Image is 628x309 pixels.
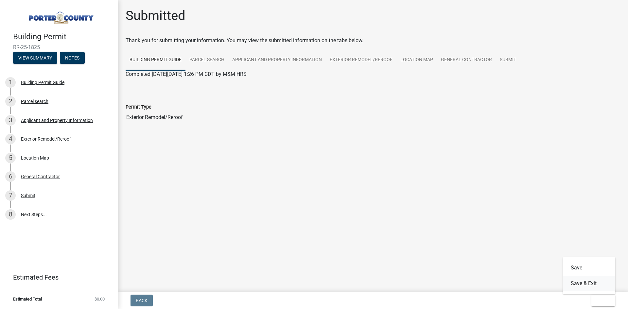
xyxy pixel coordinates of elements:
[126,71,247,77] span: Completed [DATE][DATE] 1:26 PM CDT by M&M HRS
[13,56,57,61] wm-modal-confirm: Summary
[60,52,85,64] button: Notes
[396,50,437,71] a: Location Map
[563,260,615,276] button: Save
[95,297,105,301] span: $0.00
[437,50,496,71] a: General Contractor
[563,276,615,291] button: Save & Exit
[563,257,615,294] div: Exit
[13,297,42,301] span: Estimated Total
[185,50,228,71] a: Parcel search
[496,50,520,71] a: Submit
[5,171,16,182] div: 6
[597,298,606,303] span: Exit
[5,209,16,220] div: 8
[21,99,48,104] div: Parcel search
[21,156,49,160] div: Location Map
[5,190,16,201] div: 7
[131,295,153,306] button: Back
[5,96,16,107] div: 2
[126,8,185,24] h1: Submitted
[21,193,35,198] div: Submit
[228,50,326,71] a: Applicant and Property Information
[21,118,93,123] div: Applicant and Property Information
[5,115,16,126] div: 3
[60,56,85,61] wm-modal-confirm: Notes
[21,80,64,85] div: Building Permit Guide
[21,137,71,141] div: Exterior Remodel/Reroof
[13,7,107,25] img: Porter County, Indiana
[5,153,16,163] div: 5
[13,32,113,42] h4: Building Permit
[5,77,16,88] div: 1
[13,44,105,50] span: RR-25-1825
[591,295,615,306] button: Exit
[5,134,16,144] div: 4
[126,50,185,71] a: Building Permit Guide
[326,50,396,71] a: Exterior Remodel/Reroof
[13,52,57,64] button: View Summary
[5,271,107,284] a: Estimated Fees
[126,37,620,44] div: Thank you for submitting your information. You may view the submitted information on the tabs below.
[136,298,148,303] span: Back
[21,174,60,179] div: General Contractor
[126,105,151,110] label: Permit Type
